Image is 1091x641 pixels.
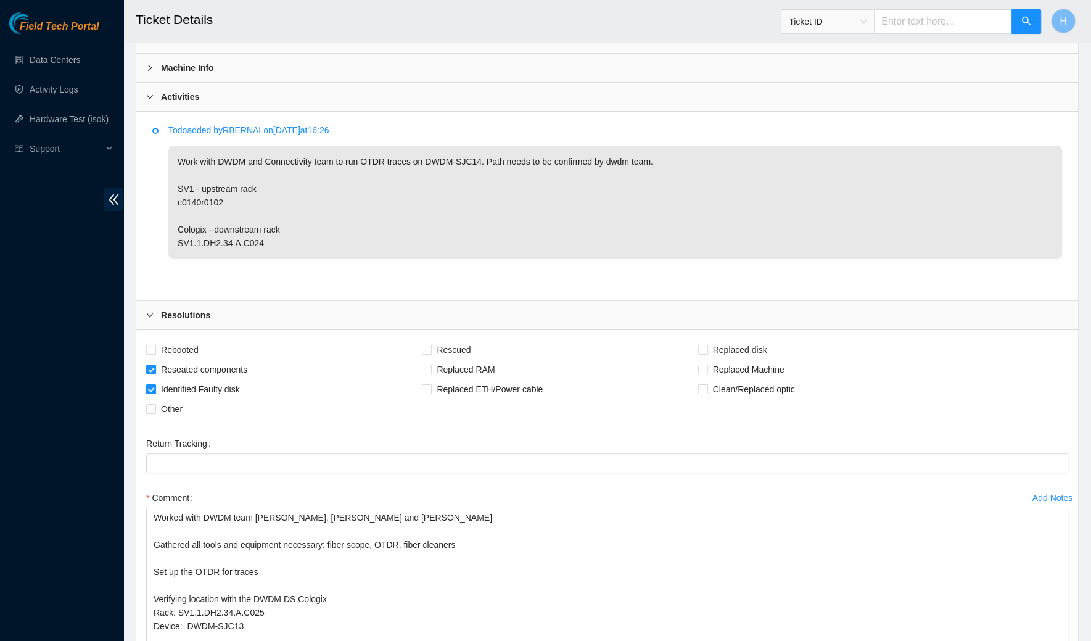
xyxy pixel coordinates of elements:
span: Rescued [432,340,476,360]
p: Work with DWDM and Connectivity team to run OTDR traces on DWDM-SJC14. Path needs to be confirmed... [168,146,1062,259]
span: H [1060,14,1067,29]
button: search [1011,9,1041,34]
span: right [146,312,154,319]
span: Support [30,136,102,161]
b: Resolutions [161,308,210,322]
span: Ticket ID [789,12,867,31]
button: Add Notes [1032,488,1073,508]
span: right [146,64,154,72]
a: Akamai TechnologiesField Tech Portal [9,22,99,38]
span: Other [156,399,187,419]
span: Rebooted [156,340,204,360]
span: search [1021,16,1031,28]
span: right [146,93,154,101]
span: Replaced RAM [432,360,500,379]
a: Hardware Test (isok) [30,114,109,124]
span: Reseated components [156,360,252,379]
label: Return Tracking [146,434,216,453]
span: Identified Faulty disk [156,379,245,399]
input: Return Tracking [146,453,1068,473]
label: Comment [146,488,198,508]
input: Enter text here... [874,9,1012,34]
span: Replaced ETH/Power cable [432,379,548,399]
span: Replaced disk [708,340,772,360]
div: Machine Info [136,54,1078,82]
span: double-left [104,188,123,211]
div: Resolutions [136,301,1078,329]
div: Add Notes [1032,494,1072,502]
span: read [15,144,23,153]
span: Field Tech Portal [20,21,99,33]
p: Todo added by RBERNAL on [DATE] at 16:26 [168,123,1062,137]
button: H [1051,9,1076,33]
img: Akamai Technologies [9,12,62,34]
div: Activities [136,83,1078,111]
a: Activity Logs [30,85,78,94]
b: Activities [161,90,199,104]
a: Data Centers [30,55,80,65]
b: Machine Info [161,61,214,75]
span: Clean/Replaced optic [708,379,800,399]
span: Replaced Machine [708,360,789,379]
